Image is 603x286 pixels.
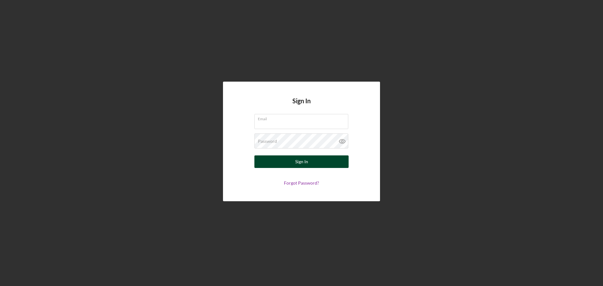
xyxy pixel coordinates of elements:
[295,155,308,168] div: Sign In
[258,139,277,144] label: Password
[258,114,348,121] label: Email
[254,155,349,168] button: Sign In
[284,180,319,186] a: Forgot Password?
[292,97,311,114] h4: Sign In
